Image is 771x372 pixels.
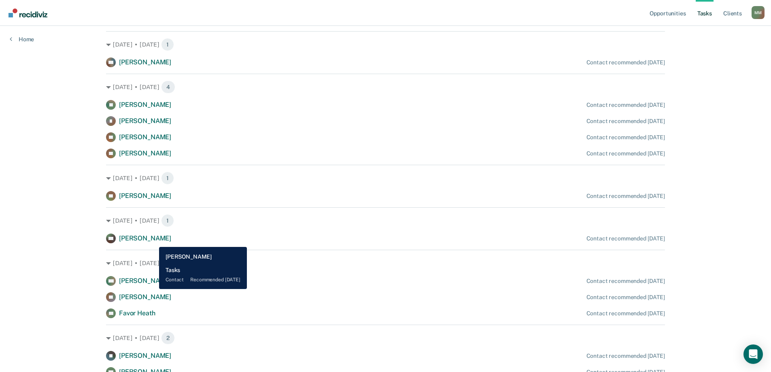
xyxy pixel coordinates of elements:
div: Contact recommended [DATE] [586,294,665,301]
a: Home [10,36,34,43]
div: Contact recommended [DATE] [586,353,665,359]
span: 4 [161,81,175,94]
span: [PERSON_NAME] [119,192,171,200]
div: Contact recommended [DATE] [586,134,665,141]
button: Profile dropdown button [752,6,765,19]
div: Contact recommended [DATE] [586,102,665,108]
span: 1 [161,172,174,185]
span: [PERSON_NAME] [119,293,171,301]
div: [DATE] • [DATE] 2 [106,332,665,344]
span: [PERSON_NAME] [119,133,171,141]
div: Open Intercom Messenger [743,344,763,364]
div: Contact recommended [DATE] [586,193,665,200]
span: [PERSON_NAME] [119,117,171,125]
span: 1 [161,38,174,51]
span: 2 [161,332,175,344]
div: [DATE] • [DATE] 4 [106,81,665,94]
div: Contact recommended [DATE] [586,310,665,317]
div: [DATE] • [DATE] 1 [106,38,665,51]
div: M M [752,6,765,19]
span: 3 [161,257,175,270]
span: [PERSON_NAME] [119,277,171,285]
span: Favor Heath [119,309,155,317]
div: Contact recommended [DATE] [586,59,665,66]
div: [DATE] • [DATE] 1 [106,214,665,227]
div: Contact recommended [DATE] [586,235,665,242]
span: [PERSON_NAME] [119,352,171,359]
div: Contact recommended [DATE] [586,118,665,125]
div: [DATE] • [DATE] 3 [106,257,665,270]
span: [PERSON_NAME] [119,101,171,108]
div: Contact recommended [DATE] [586,150,665,157]
div: Contact recommended [DATE] [586,278,665,285]
span: [PERSON_NAME] [119,234,171,242]
span: [PERSON_NAME] [119,149,171,157]
div: [DATE] • [DATE] 1 [106,172,665,185]
img: Recidiviz [8,9,47,17]
span: [PERSON_NAME] [119,58,171,66]
span: 1 [161,214,174,227]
